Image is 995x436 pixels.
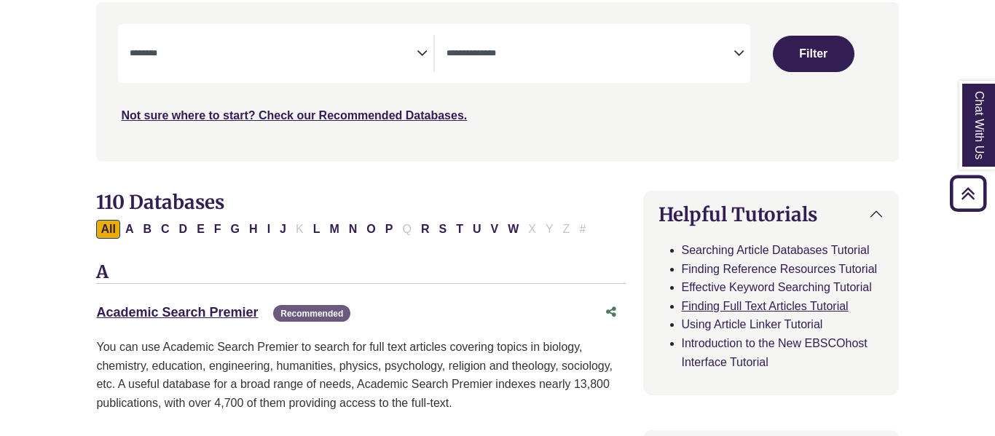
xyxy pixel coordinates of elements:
[682,318,823,330] a: Using Article Linker Tutorial
[486,220,503,239] button: Filter Results V
[263,220,275,239] button: Filter Results I
[682,300,849,312] a: Finding Full Text Articles Tutorial
[157,220,174,239] button: Filter Results C
[345,220,362,239] button: Filter Results N
[682,337,868,368] a: Introduction to the New EBSCOhost Interface Tutorial
[227,220,244,239] button: Filter Results G
[325,220,343,239] button: Filter Results M
[96,262,625,284] h3: A
[682,281,872,293] a: Effective Keyword Searching Tutorial
[468,220,486,239] button: Filter Results U
[417,220,434,239] button: Filter Results R
[452,220,468,239] button: Filter Results T
[309,220,325,239] button: Filter Results L
[138,220,156,239] button: Filter Results B
[121,220,138,239] button: Filter Results A
[644,191,898,237] button: Helpful Tutorials
[175,220,192,239] button: Filter Results D
[192,220,209,239] button: Filter Results E
[96,305,258,320] a: Academic Search Premier
[503,220,523,239] button: Filter Results W
[96,220,119,239] button: All
[96,190,224,214] span: 110 Databases
[121,109,467,122] a: Not sure where to start? Check our Recommended Databases.
[773,36,854,72] button: Submit for Search Results
[275,220,291,239] button: Filter Results J
[682,263,878,275] a: Finding Reference Resources Tutorial
[210,220,226,239] button: Filter Results F
[130,49,417,60] textarea: Search
[434,220,451,239] button: Filter Results S
[381,220,398,239] button: Filter Results P
[273,305,350,322] span: Recommended
[362,220,379,239] button: Filter Results O
[945,183,991,203] a: Back to Top
[245,220,262,239] button: Filter Results H
[682,244,870,256] a: Searching Article Databases Tutorial
[96,2,898,161] nav: Search filters
[597,298,626,326] button: Share this database
[96,338,625,412] p: You can use Academic Search Premier to search for full text articles covering topics in biology, ...
[447,49,734,60] textarea: Search
[96,222,591,234] div: Alpha-list to filter by first letter of database name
